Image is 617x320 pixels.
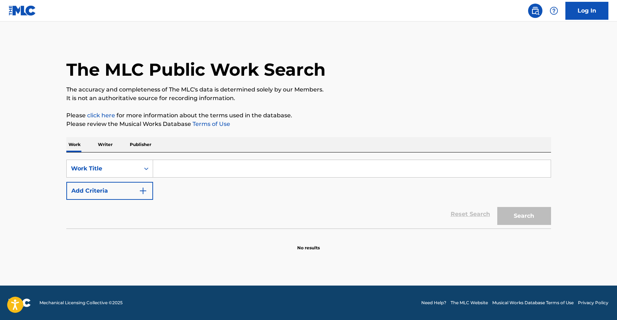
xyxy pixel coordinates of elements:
[421,300,446,306] a: Need Help?
[191,121,230,127] a: Terms of Use
[71,164,136,173] div: Work Title
[128,137,153,152] p: Publisher
[66,137,83,152] p: Work
[581,286,617,320] iframe: Chat Widget
[66,182,153,200] button: Add Criteria
[565,2,608,20] a: Log In
[9,5,36,16] img: MLC Logo
[66,85,551,94] p: The accuracy and completeness of The MLC's data is determined solely by our Members.
[66,94,551,103] p: It is not an authoritative source for recording information.
[547,4,561,18] div: Help
[139,187,147,195] img: 9d2ae6d4665cec9f34b9.svg
[578,300,608,306] a: Privacy Policy
[66,120,551,128] p: Please review the Musical Works Database
[66,160,551,229] form: Search Form
[66,111,551,120] p: Please for more information about the terms used in the database.
[39,300,123,306] span: Mechanical Licensing Collective © 2025
[492,300,574,306] a: Musical Works Database Terms of Use
[451,300,488,306] a: The MLC Website
[9,298,31,307] img: logo
[531,6,540,15] img: search
[96,137,115,152] p: Writer
[66,59,326,80] h1: The MLC Public Work Search
[297,236,320,251] p: No results
[550,6,558,15] img: help
[87,112,115,119] a: click here
[528,4,542,18] a: Public Search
